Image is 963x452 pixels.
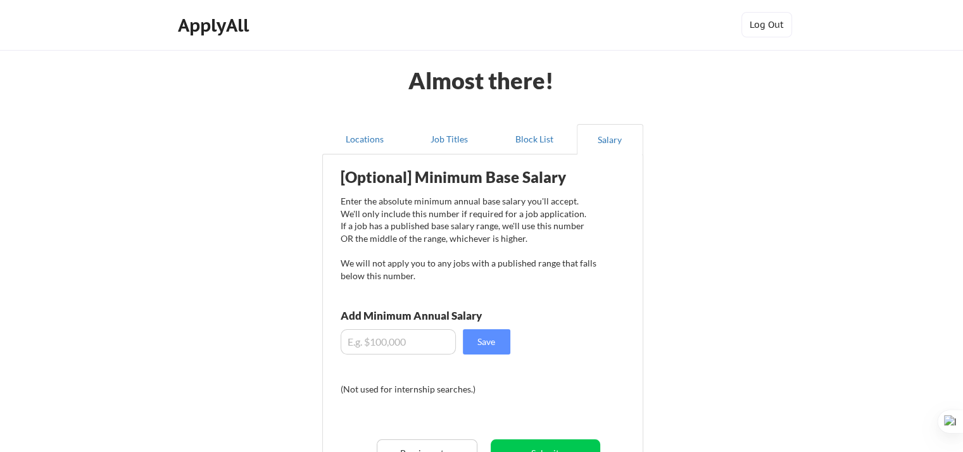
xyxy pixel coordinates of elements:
[341,329,456,355] input: E.g. $100,000
[741,12,792,37] button: Log Out
[341,383,512,396] div: (Not used for internship searches.)
[341,195,596,282] div: Enter the absolute minimum annual base salary you'll accept. We'll only include this number if re...
[577,124,643,154] button: Salary
[463,329,510,355] button: Save
[341,310,538,321] div: Add Minimum Annual Salary
[407,124,492,154] button: Job Titles
[341,170,596,185] div: [Optional] Minimum Base Salary
[322,124,407,154] button: Locations
[393,69,569,92] div: Almost there!
[178,15,253,36] div: ApplyAll
[492,124,577,154] button: Block List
